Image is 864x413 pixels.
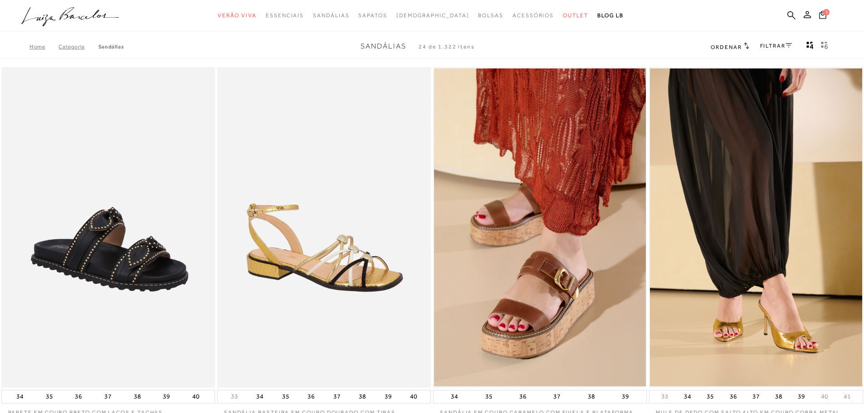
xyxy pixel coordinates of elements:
[131,390,144,403] button: 38
[382,390,395,403] button: 39
[218,7,257,24] a: categoryNavScreenReaderText
[305,390,317,403] button: 36
[650,68,862,386] img: MULE DE DEDO COM SALTO ALTO EM COURO COBRA METAL DOURADO
[266,7,304,24] a: categoryNavScreenReaderText
[98,44,124,50] a: Sandálias
[760,43,792,49] a: FILTRAR
[396,12,469,19] span: [DEMOGRAPHIC_DATA]
[254,390,266,403] button: 34
[356,390,369,403] button: 38
[597,12,624,19] span: BLOG LB
[478,12,503,19] span: Bolsas
[396,7,469,24] a: noSubCategoriesText
[2,68,214,386] a: PAPETE EM COURO PRETO COM LAÇOS E TACHAS PAPETE EM COURO PRETO COM LAÇOS E TACHAS
[361,42,406,50] span: Sandálias
[841,392,854,401] button: 41
[434,68,646,386] a: SANDÁLIA EM COURO CARAMELO COM FIVELA E PLATAFORMA FLAT MÉDIA SANDÁLIA EM COURO CARAMELO COM FIVE...
[266,12,304,19] span: Essenciais
[2,68,214,386] img: PAPETE EM COURO PRETO COM LAÇOS E TACHAS
[823,9,830,15] span: 1
[160,390,173,403] button: 39
[279,390,292,403] button: 35
[513,12,554,19] span: Acessórios
[795,390,808,403] button: 39
[434,68,646,386] img: SANDÁLIA EM COURO CARAMELO COM FIVELA E PLATAFORMA FLAT MÉDIA
[727,390,740,403] button: 36
[585,390,598,403] button: 38
[190,390,202,403] button: 40
[816,10,829,22] button: 1
[448,390,461,403] button: 34
[804,41,816,53] button: Mostrar 4 produtos por linha
[102,390,114,403] button: 37
[29,44,59,50] a: Home
[218,12,257,19] span: Verão Viva
[358,7,387,24] a: categoryNavScreenReaderText
[218,67,431,388] img: SANDÁLIA RASTEIRA EM COURO DOURADO COM TIRAS MULTICOR
[818,41,831,53] button: gridText6Desc
[228,392,241,401] button: 33
[750,390,762,403] button: 37
[517,390,529,403] button: 36
[513,7,554,24] a: categoryNavScreenReaderText
[650,68,862,386] a: MULE DE DEDO COM SALTO ALTO EM COURO COBRA METAL DOURADO MULE DE DEDO COM SALTO ALTO EM COURO COB...
[563,7,588,24] a: categoryNavScreenReaderText
[711,44,742,50] span: Ordenar
[331,390,343,403] button: 37
[407,390,420,403] button: 40
[478,7,503,24] a: categoryNavScreenReaderText
[72,390,85,403] button: 36
[551,390,563,403] button: 37
[218,68,430,386] a: SANDÁLIA RASTEIRA EM COURO DOURADO COM TIRAS MULTICOR
[659,392,671,401] button: 33
[483,390,495,403] button: 35
[563,12,588,19] span: Outlet
[681,390,694,403] button: 34
[597,7,624,24] a: BLOG LB
[313,12,349,19] span: Sandálias
[419,44,475,50] span: 24 de 1.322 itens
[14,390,26,403] button: 34
[818,392,831,401] button: 40
[43,390,56,403] button: 35
[59,44,98,50] a: Categoria
[358,12,387,19] span: Sapatos
[313,7,349,24] a: categoryNavScreenReaderText
[772,390,785,403] button: 38
[704,390,717,403] button: 35
[619,390,632,403] button: 39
